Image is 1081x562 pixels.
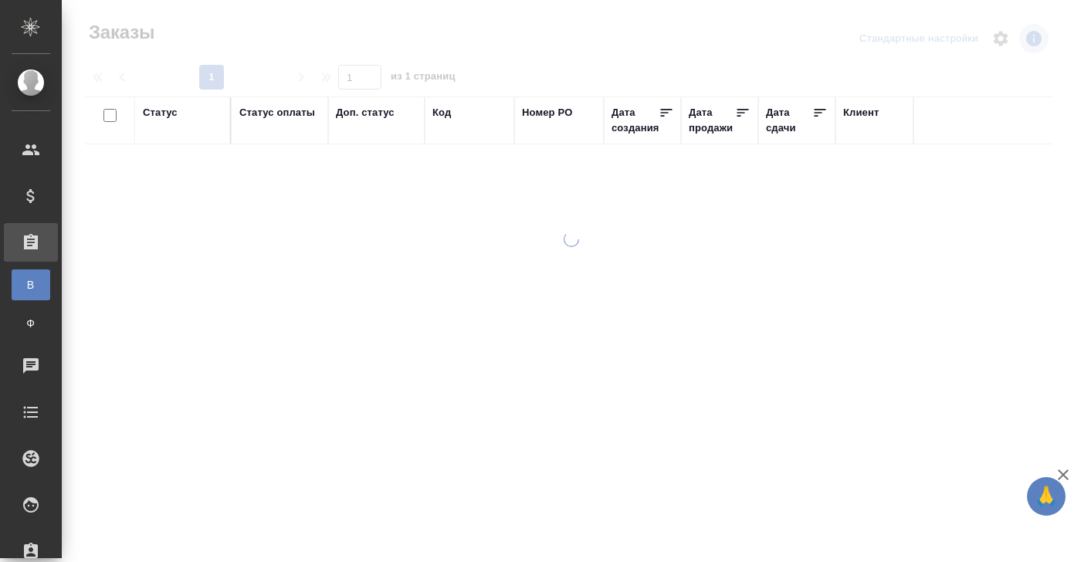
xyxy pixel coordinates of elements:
[1027,477,1066,516] button: 🙏
[12,308,50,339] a: Ф
[522,105,572,120] div: Номер PO
[336,105,395,120] div: Доп. статус
[239,105,315,120] div: Статус оплаты
[766,105,812,136] div: Дата сдачи
[19,277,42,293] span: В
[12,269,50,300] a: В
[689,105,735,136] div: Дата продажи
[843,105,879,120] div: Клиент
[143,105,178,120] div: Статус
[19,316,42,331] span: Ф
[1033,480,1059,513] span: 🙏
[612,105,659,136] div: Дата создания
[432,105,451,120] div: Код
